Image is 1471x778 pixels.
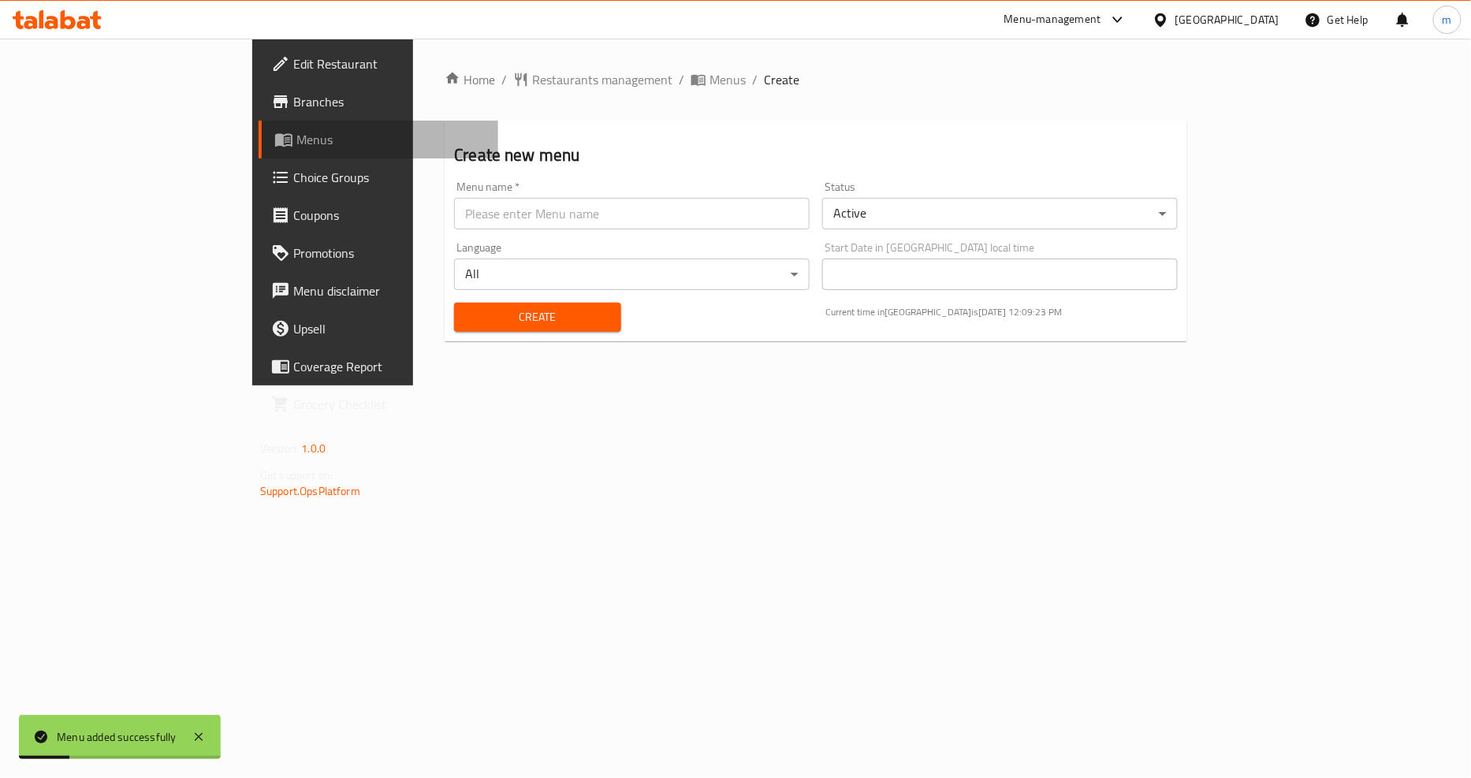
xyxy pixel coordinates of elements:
[709,70,746,89] span: Menus
[259,310,498,348] a: Upsell
[825,305,1178,319] p: Current time in [GEOGRAPHIC_DATA] is [DATE] 12:09:23 PM
[293,319,486,338] span: Upsell
[259,272,498,310] a: Menu disclaimer
[259,158,498,196] a: Choice Groups
[259,83,498,121] a: Branches
[752,70,758,89] li: /
[301,438,326,459] span: 1.0.0
[293,54,486,73] span: Edit Restaurant
[260,438,299,459] span: Version:
[259,348,498,385] a: Coverage Report
[764,70,799,89] span: Create
[1004,10,1101,29] div: Menu-management
[822,198,1178,229] div: Active
[57,728,177,746] div: Menu added successfully
[691,70,746,89] a: Menus
[293,281,486,300] span: Menu disclaimer
[293,168,486,187] span: Choice Groups
[293,92,486,111] span: Branches
[293,206,486,225] span: Coupons
[259,121,498,158] a: Menus
[260,481,360,501] a: Support.OpsPlatform
[293,244,486,262] span: Promotions
[454,303,620,332] button: Create
[259,385,498,423] a: Grocery Checklist
[513,70,672,89] a: Restaurants management
[1175,11,1279,28] div: [GEOGRAPHIC_DATA]
[293,395,486,414] span: Grocery Checklist
[260,465,333,486] span: Get support on:
[454,259,810,290] div: All
[1443,11,1452,28] span: m
[259,45,498,83] a: Edit Restaurant
[259,234,498,272] a: Promotions
[679,70,684,89] li: /
[454,143,1178,167] h2: Create new menu
[259,196,498,234] a: Coupons
[445,70,1187,89] nav: breadcrumb
[467,307,608,327] span: Create
[454,198,810,229] input: Please enter Menu name
[532,70,672,89] span: Restaurants management
[293,357,486,376] span: Coverage Report
[296,130,486,149] span: Menus
[501,70,507,89] li: /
